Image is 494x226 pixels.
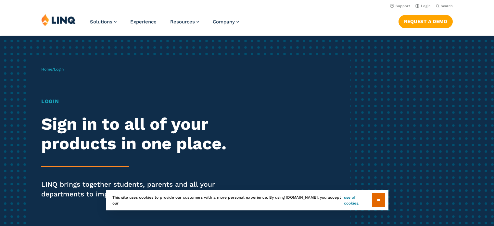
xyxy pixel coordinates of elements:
span: Solutions [90,19,112,25]
h1: Login [41,98,232,105]
button: Open Search Bar [436,4,453,8]
a: Company [213,19,239,25]
h2: Sign in to all of your products in one place. [41,114,232,153]
a: use of cookies. [344,194,372,206]
span: Resources [170,19,195,25]
nav: Primary Navigation [90,14,239,35]
a: Experience [130,19,157,25]
a: Resources [170,19,199,25]
p: LINQ brings together students, parents and all your departments to improve efficiency and transpa... [41,179,232,199]
a: Home [41,67,52,72]
img: LINQ | K‑12 Software [41,14,76,26]
a: Solutions [90,19,117,25]
div: This site uses cookies to provide our customers with a more personal experience. By using [DOMAIN... [106,190,388,210]
span: Login [54,67,64,72]
span: / [41,67,64,72]
a: Login [415,4,431,8]
a: Support [390,4,410,8]
span: Search [441,4,453,8]
a: Request a Demo [399,15,453,28]
nav: Button Navigation [399,14,453,28]
span: Company [213,19,235,25]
